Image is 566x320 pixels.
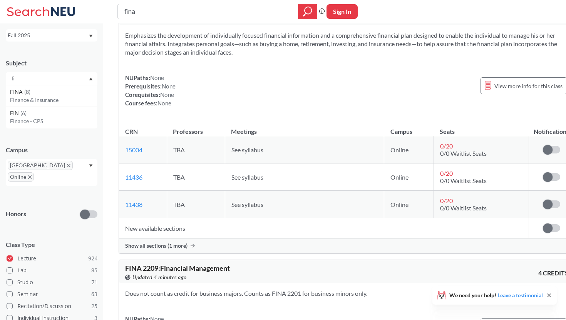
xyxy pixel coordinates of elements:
span: None [162,83,176,90]
label: Studio [7,277,97,287]
span: 85 [91,266,97,275]
span: 0/0 Waitlist Seats [440,204,487,212]
td: TBA [167,191,225,218]
th: Seats [434,120,529,136]
span: [GEOGRAPHIC_DATA]X to remove pill [8,161,73,170]
svg: Dropdown arrow [89,164,93,167]
th: Campus [384,120,434,136]
td: TBA [167,136,225,163]
span: Show all sections (1 more) [125,242,188,249]
th: Professors [167,120,225,136]
span: View more info for this class [494,81,563,91]
span: None [157,100,171,107]
span: Class Type [6,240,97,249]
span: None [150,74,164,81]
a: Leave a testimonial [497,292,543,298]
a: 15004 [125,146,142,153]
span: ( 8 ) [24,88,30,95]
svg: magnifying glass [303,6,312,17]
p: Finance - CPS [10,117,97,125]
span: ( 6 ) [20,110,27,116]
p: Finance & Insurance [10,96,97,104]
span: 0/0 Waitlist Seats [440,150,487,157]
svg: Dropdown arrow [89,35,93,38]
div: Subject [6,59,97,67]
span: 71 [91,278,97,287]
svg: Dropdown arrow [89,77,93,80]
span: OnlineX to remove pill [8,172,34,182]
td: TBA [167,163,225,191]
span: See syllabus [231,146,263,153]
svg: X to remove pill [28,175,32,179]
svg: X to remove pill [67,164,70,167]
div: [GEOGRAPHIC_DATA]X to remove pillOnlineX to remove pillDropdown arrow [6,159,97,186]
div: Fall 2025Dropdown arrow [6,29,97,42]
span: See syllabus [231,173,263,181]
td: Online [384,136,434,163]
th: Meetings [225,120,384,136]
td: Online [384,163,434,191]
span: 63 [91,290,97,298]
div: Fall 2025 [8,31,88,40]
td: New available sections [119,218,529,238]
span: FIN [10,109,20,117]
span: 0/0 Waitlist Seats [440,177,487,184]
a: 11436 [125,173,142,181]
label: Recitation/Discussion [7,301,97,311]
div: magnifying glass [298,4,317,19]
span: 0 / 20 [440,170,453,177]
span: 25 [91,302,97,310]
p: Honors [6,210,26,218]
div: Dropdown arrowFINA(8)Finance & InsuranceFIN(6)Finance - CPS [6,72,97,85]
input: Class, professor, course number, "phrase" [124,5,293,18]
div: NUPaths: Prerequisites: Corequisites: Course fees: [125,73,176,107]
button: Sign In [327,4,358,19]
span: 0 / 20 [440,142,453,150]
span: 924 [88,254,97,263]
div: Campus [6,146,97,154]
label: Lecture [7,253,97,263]
span: FINA 2209 : Financial Management [125,264,230,272]
label: Lab [7,265,97,275]
span: See syllabus [231,201,263,208]
span: FINA [10,88,24,96]
span: Updated 4 minutes ago [132,273,187,282]
span: We need your help! [449,293,543,298]
input: Choose one or multiple [8,74,72,83]
td: Online [384,191,434,218]
div: CRN [125,127,138,136]
a: 11438 [125,201,142,208]
span: 0 / 20 [440,197,453,204]
span: None [160,91,174,98]
label: Seminar [7,289,97,299]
